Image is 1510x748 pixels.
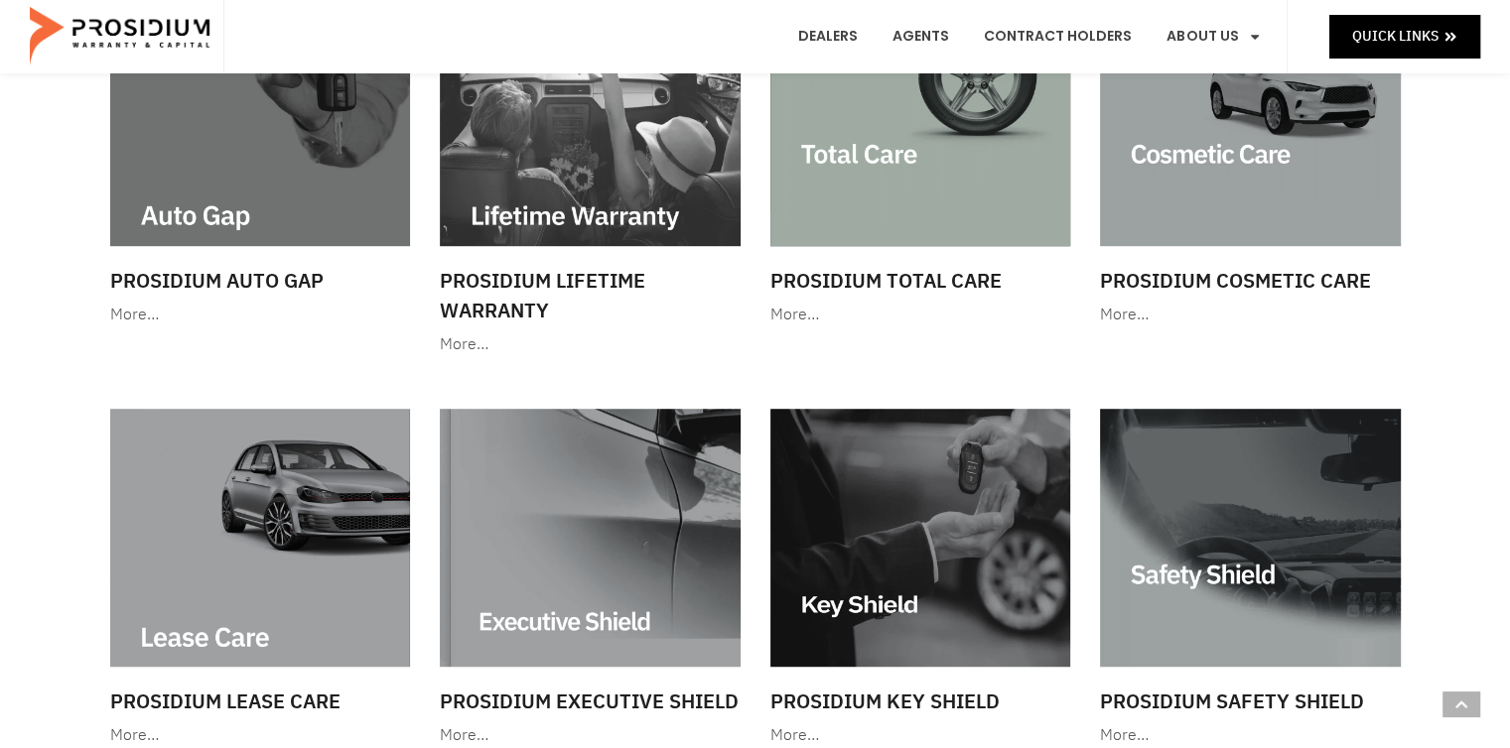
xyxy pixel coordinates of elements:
[1100,301,1401,329] div: More…
[110,266,411,296] h3: Prosidium Auto Gap
[440,686,741,716] h3: Prosidium Executive Shield
[770,266,1071,296] h3: Prosidium Total Care
[770,686,1071,716] h3: Prosidium Key Shield
[1100,266,1401,296] h3: Prosidium Cosmetic Care
[1100,686,1401,716] h3: Prosidium Safety Shield
[1352,24,1439,49] span: Quick Links
[1329,15,1480,58] a: Quick Links
[110,686,411,716] h3: Prosidium Lease Care
[440,330,741,359] div: More…
[770,301,1071,329] div: More…
[440,266,741,325] h3: Prosidium Lifetime Warranty
[110,301,411,329] div: More…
